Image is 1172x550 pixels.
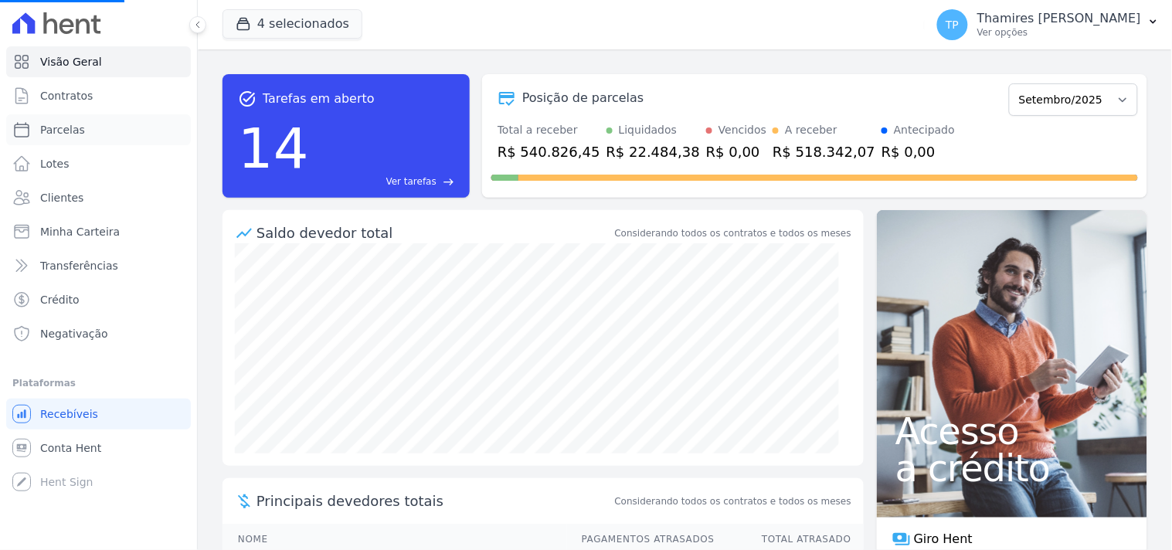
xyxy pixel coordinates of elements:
span: Clientes [40,190,83,205]
a: Clientes [6,182,191,213]
span: Acesso [895,413,1129,450]
a: Contratos [6,80,191,111]
a: Transferências [6,250,191,281]
span: TP [946,19,959,30]
a: Ver tarefas east [315,175,454,188]
div: Vencidos [718,122,766,138]
a: Lotes [6,148,191,179]
div: 14 [238,108,309,188]
span: Transferências [40,258,118,273]
a: Negativação [6,318,191,349]
div: R$ 0,00 [882,141,955,162]
span: Principais devedores totais [256,491,612,511]
div: Total a receber [498,122,600,138]
span: Tarefas em aberto [263,90,375,108]
p: Ver opções [977,26,1141,39]
span: a crédito [895,450,1129,487]
span: Minha Carteira [40,224,120,239]
a: Minha Carteira [6,216,191,247]
button: TP Thamires [PERSON_NAME] Ver opções [925,3,1172,46]
span: Giro Hent [914,530,973,548]
span: Conta Hent [40,440,101,456]
a: Conta Hent [6,433,191,463]
div: R$ 540.826,45 [498,141,600,162]
div: R$ 0,00 [706,141,766,162]
div: Considerando todos os contratos e todos os meses [615,226,851,240]
span: Contratos [40,88,93,104]
div: Antecipado [894,122,955,138]
div: R$ 22.484,38 [606,141,700,162]
a: Crédito [6,284,191,315]
span: Recebíveis [40,406,98,422]
span: Ver tarefas [386,175,437,188]
a: Recebíveis [6,399,191,429]
div: Saldo devedor total [256,222,612,243]
p: Thamires [PERSON_NAME] [977,11,1141,26]
div: Plataformas [12,374,185,392]
span: Considerando todos os contratos e todos os meses [615,494,851,508]
div: A receber [785,122,837,138]
div: R$ 518.342,07 [773,141,875,162]
span: Visão Geral [40,54,102,70]
span: east [443,176,454,188]
a: Visão Geral [6,46,191,77]
div: Liquidados [619,122,678,138]
span: Negativação [40,326,108,341]
span: Lotes [40,156,70,171]
span: task_alt [238,90,256,108]
a: Parcelas [6,114,191,145]
button: 4 selecionados [223,9,362,39]
span: Crédito [40,292,80,307]
span: Parcelas [40,122,85,137]
div: Posição de parcelas [522,89,644,107]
